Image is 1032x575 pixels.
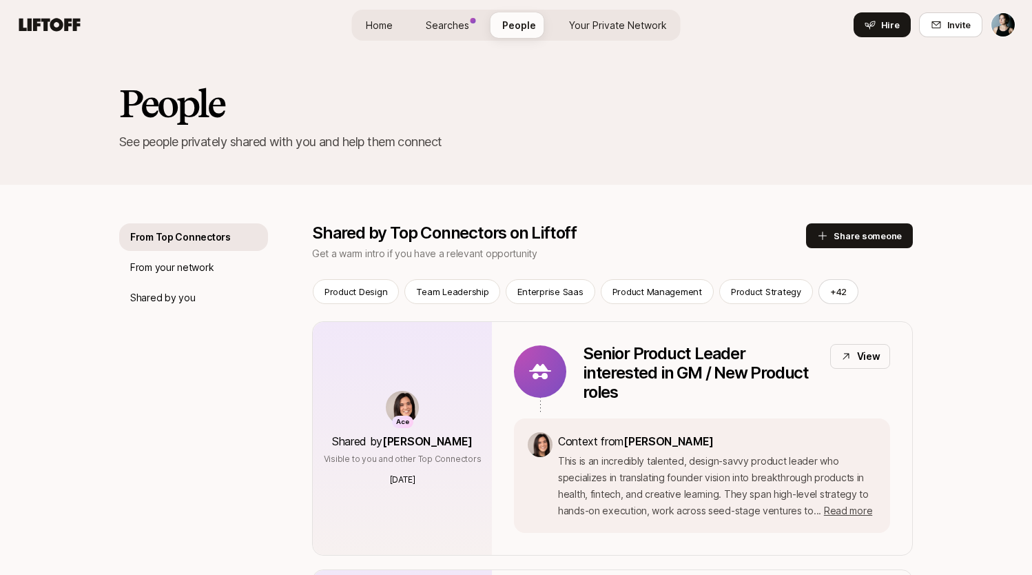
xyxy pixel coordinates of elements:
[528,432,553,457] img: 71d7b91d_d7cb_43b4_a7ea_a9b2f2cc6e03.jpg
[731,285,801,299] p: Product Strategy
[390,474,415,486] p: [DATE]
[881,18,900,32] span: Hire
[854,12,911,37] button: Hire
[119,132,913,152] p: See people privately shared with you and help them connect
[569,18,667,32] span: Your Private Network
[312,245,806,262] p: Get a warm intro if you have a relevant opportunity
[332,432,473,450] p: Shared by
[130,290,195,306] p: Shared by you
[355,12,404,38] a: Home
[416,285,488,299] p: Team Leadership
[857,348,880,365] p: View
[947,18,971,32] span: Invite
[324,285,387,299] p: Product Design
[517,285,583,299] p: Enterprise Saas
[119,83,913,124] h2: People
[612,285,702,299] p: Product Management
[386,391,419,424] img: 71d7b91d_d7cb_43b4_a7ea_a9b2f2cc6e03.jpg
[415,12,480,38] a: Searches
[583,344,819,402] p: Senior Product Leader interested in GM / New Product roles
[991,12,1015,37] button: Cassandra Marketos
[491,12,547,38] a: People
[312,321,913,556] a: AceShared by[PERSON_NAME]Visible to you and other Top Connectors[DATE]Senior Product Leader inter...
[130,259,214,276] p: From your network
[396,416,409,428] p: Ace
[558,453,876,519] p: This is an incredibly talented, design-savvy product leader who specializes in translating founde...
[558,12,678,38] a: Your Private Network
[502,18,536,32] span: People
[623,434,714,448] span: [PERSON_NAME]
[130,229,231,245] p: From Top Connectors
[366,18,393,32] span: Home
[818,279,858,304] button: +42
[382,434,473,448] span: [PERSON_NAME]
[426,18,469,32] span: Searches
[312,223,806,243] p: Shared by Top Connectors on Liftoff
[806,223,913,248] button: Share someone
[919,12,982,37] button: Invite
[558,432,876,450] p: Context from
[824,505,872,516] span: Read more
[324,453,482,465] p: Visible to you and other Top Connectors
[991,13,1015,37] img: Cassandra Marketos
